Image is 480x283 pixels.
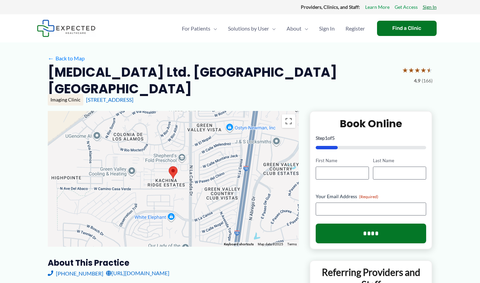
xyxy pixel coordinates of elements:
nav: Primary Site Navigation [176,17,370,40]
img: Expected Healthcare Logo - side, dark font, small [37,20,96,37]
button: Toggle fullscreen view [282,114,295,128]
a: Terms (opens in new tab) [287,242,297,246]
span: ★ [426,64,433,76]
a: ←Back to Map [48,53,85,63]
span: Menu Toggle [210,17,217,40]
span: Sign In [319,17,335,40]
span: (166) [422,76,433,85]
h2: [MEDICAL_DATA] Ltd. [GEOGRAPHIC_DATA] [GEOGRAPHIC_DATA] [48,64,397,97]
span: Solutions by User [228,17,269,40]
div: Imaging Clinic [48,94,83,106]
label: First Name [316,157,369,164]
span: Register [346,17,365,40]
a: Sign In [314,17,340,40]
label: Last Name [373,157,426,164]
span: ★ [408,64,414,76]
span: Map data ©2025 [258,242,283,246]
a: AboutMenu Toggle [281,17,314,40]
img: Google [49,238,72,247]
span: ★ [420,64,426,76]
span: 4.9 [414,76,420,85]
span: (Required) [359,194,378,199]
span: 1 [325,135,328,141]
span: ★ [414,64,420,76]
span: ← [48,55,54,61]
h3: About this practice [48,258,299,268]
span: For Patients [182,17,210,40]
button: Keyboard shortcuts [224,242,254,247]
span: ★ [402,64,408,76]
a: Solutions by UserMenu Toggle [223,17,281,40]
strong: Providers, Clinics, and Staff: [301,4,360,10]
p: Step of [316,136,426,140]
a: Find a Clinic [377,21,437,36]
a: Register [340,17,370,40]
a: Get Access [395,3,418,12]
a: For PatientsMenu Toggle [176,17,223,40]
a: Learn More [365,3,390,12]
span: Menu Toggle [301,17,308,40]
a: [PHONE_NUMBER] [48,268,103,278]
a: [URL][DOMAIN_NAME] [106,268,169,278]
h2: Book Online [316,117,426,130]
span: Menu Toggle [269,17,276,40]
a: Sign In [423,3,437,12]
label: Your Email Address [316,193,426,200]
span: 5 [332,135,335,141]
a: [STREET_ADDRESS] [86,96,133,103]
a: Open this area in Google Maps (opens a new window) [49,238,72,247]
span: About [287,17,301,40]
